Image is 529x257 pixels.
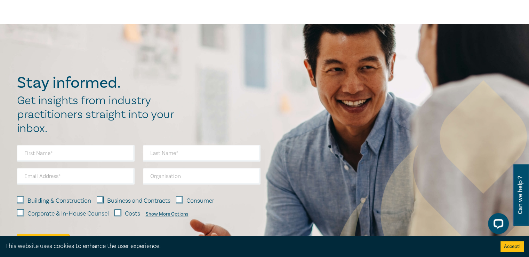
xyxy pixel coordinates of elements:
iframe: LiveChat chat widget [482,210,512,240]
label: Consumer [186,196,214,205]
input: Organisation [143,168,261,185]
label: Corporate & In-House Counsel [27,209,109,218]
label: Building & Construction [27,196,91,205]
h2: Get insights from industry practitioners straight into your inbox. [17,94,181,135]
input: Last Name* [143,145,261,162]
input: Email Address* [17,168,135,185]
button: Accept cookies [500,241,524,252]
span: Can we help ? [517,169,523,221]
button: Submit [17,234,69,247]
label: Business and Contracts [107,196,170,205]
div: Show More Options [146,211,189,217]
input: First Name* [17,145,135,162]
div: This website uses cookies to enhance the user experience. [5,242,490,251]
label: Costs [125,209,140,218]
h2: Stay informed. [17,74,181,92]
